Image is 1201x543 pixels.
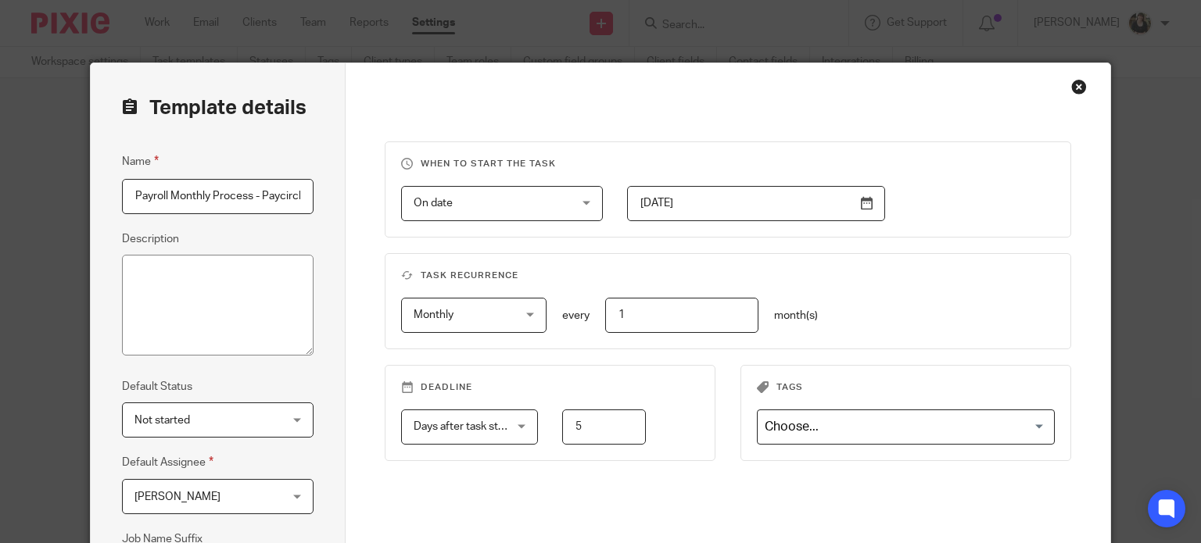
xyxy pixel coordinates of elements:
div: Search for option [757,409,1055,445]
h3: Deadline [401,381,699,394]
span: [PERSON_NAME] [134,491,220,502]
input: Search for option [759,413,1045,441]
span: Monthly [414,309,454,320]
span: month(s) [774,310,818,321]
h3: Tags [757,381,1055,394]
label: Description [122,231,179,247]
span: On date [414,198,453,209]
h3: Task recurrence [401,270,1055,282]
label: Default Assignee [122,453,213,471]
label: Name [122,152,159,170]
div: Close this dialog window [1071,79,1087,95]
span: Not started [134,415,190,426]
h3: When to start the task [401,158,1055,170]
label: Default Status [122,379,192,395]
h2: Template details [122,95,307,121]
span: Days after task starts [414,421,517,432]
p: every [562,308,590,323]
